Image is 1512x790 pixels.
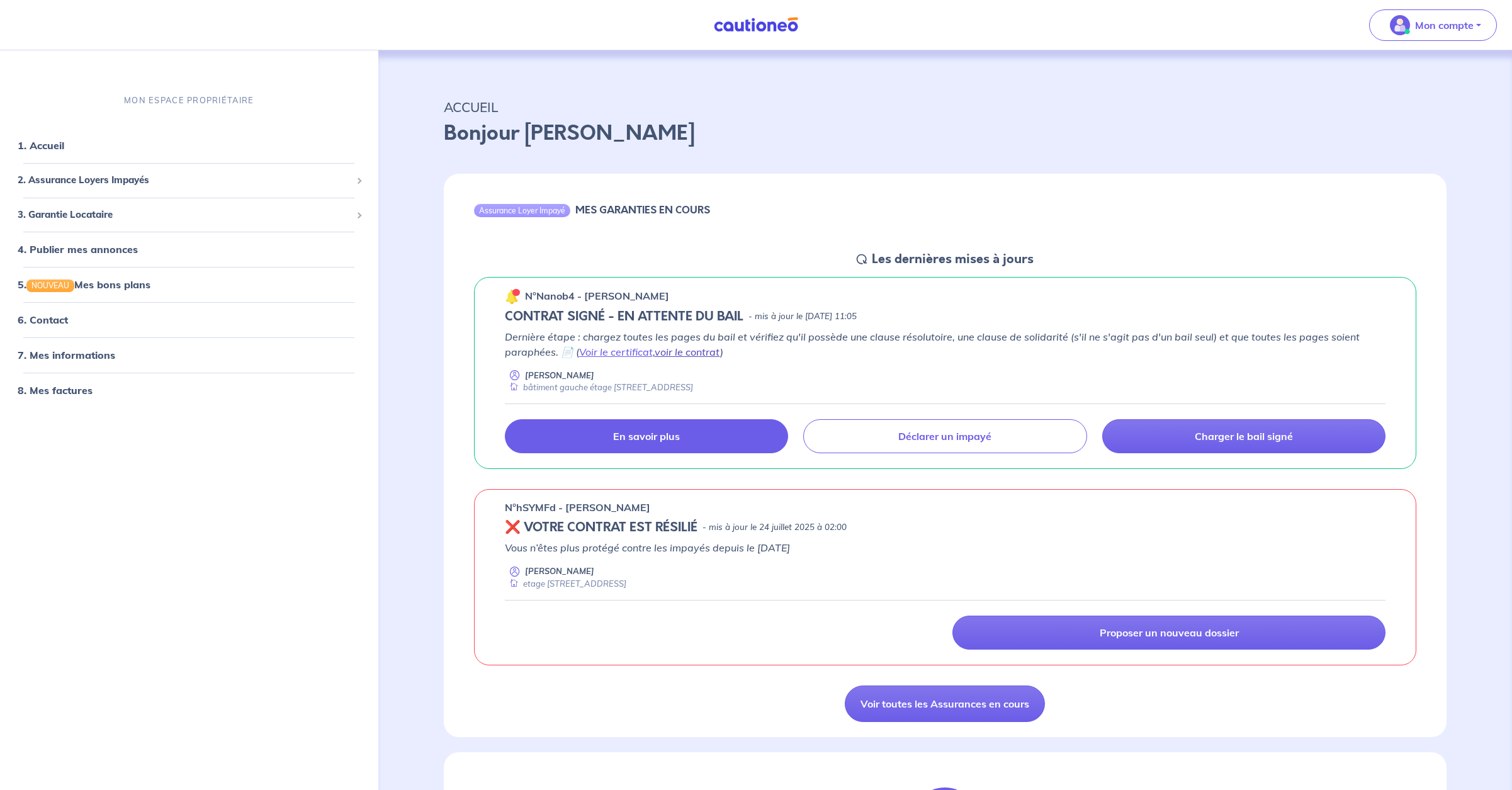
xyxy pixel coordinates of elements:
p: En savoir plus [613,430,680,443]
a: Charger le bail signé [1102,419,1386,453]
div: 4. Publier mes annonces [5,237,373,262]
a: 4. Publier mes annonces [18,243,138,256]
p: Bonjour [PERSON_NAME] [444,118,1447,149]
div: 1. Accueil [5,133,373,158]
a: En savoir plus [505,419,789,453]
a: voir le contrat [655,346,720,358]
p: Mon compte [1415,18,1474,33]
p: n°Nanob4 - [PERSON_NAME] [525,288,669,303]
h6: MES GARANTIES EN COURS [575,204,710,216]
p: - mis à jour le 24 juillet 2025 à 02:00 [702,521,847,534]
button: illu_account_valid_menu.svgMon compte [1369,9,1497,41]
p: Charger le bail signé [1195,430,1293,443]
a: Voir le certificat [579,346,653,358]
img: 🔔 [505,289,520,304]
p: Proposer un nouveau dossier [1100,626,1239,639]
a: 7. Mes informations [18,349,115,361]
div: state: REVOKED, Context: MORE-THAN-6-MONTHS,MAYBE-CERTIFICATE,ALONE,LESSOR-DOCUMENTS [505,520,1386,535]
span: 3. Garantie Locataire [18,207,351,222]
div: bâtiment gauche étage [STREET_ADDRESS] [505,381,693,393]
div: Assurance Loyer Impayé [474,204,570,217]
p: n°hSYMFd - [PERSON_NAME] [505,500,650,515]
div: 6. Contact [5,307,373,332]
p: ACCUEIL [444,96,1447,118]
div: 8. Mes factures [5,378,373,403]
p: [PERSON_NAME] [525,565,594,577]
p: [PERSON_NAME] [525,370,594,381]
a: Voir toutes les Assurances en cours [845,686,1045,722]
p: Dernière étape : chargez toutes les pages du bail et vérifiez qu'il possède une clause résolutoir... [505,329,1386,359]
div: state: CONTRACT-SIGNED, Context: MORE-THAN-6-MONTHS,MAYBE-CERTIFICATE,ALONE,LESSOR-DOCUMENTS [505,309,1386,324]
p: - mis à jour le [DATE] 11:05 [748,310,857,323]
span: 2. Assurance Loyers Impayés [18,173,351,188]
h5: Les dernières mises à jours [872,252,1034,267]
a: 8. Mes factures [18,384,93,397]
div: 5.NOUVEAUMes bons plans [5,272,373,297]
p: Vous n’êtes plus protégé contre les impayés depuis le [DATE] [505,540,1386,555]
a: 5.NOUVEAUMes bons plans [18,278,150,291]
a: 1. Accueil [18,139,64,152]
div: 2. Assurance Loyers Impayés [5,168,373,193]
img: illu_account_valid_menu.svg [1390,15,1410,35]
a: Proposer un nouveau dossier [952,616,1385,650]
a: 6. Contact [18,313,68,326]
h5: CONTRAT SIGNÉ - EN ATTENTE DU BAIL [505,309,743,324]
div: 3. Garantie Locataire [5,202,373,227]
div: etage [STREET_ADDRESS] [505,578,626,590]
img: Cautioneo [709,17,803,33]
p: MON ESPACE PROPRIÉTAIRE [124,94,254,106]
p: Déclarer un impayé [898,430,991,443]
div: 7. Mes informations [5,342,373,368]
h5: ❌ VOTRE CONTRAT EST RÉSILIÉ [505,520,697,535]
a: Déclarer un impayé [803,419,1087,453]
